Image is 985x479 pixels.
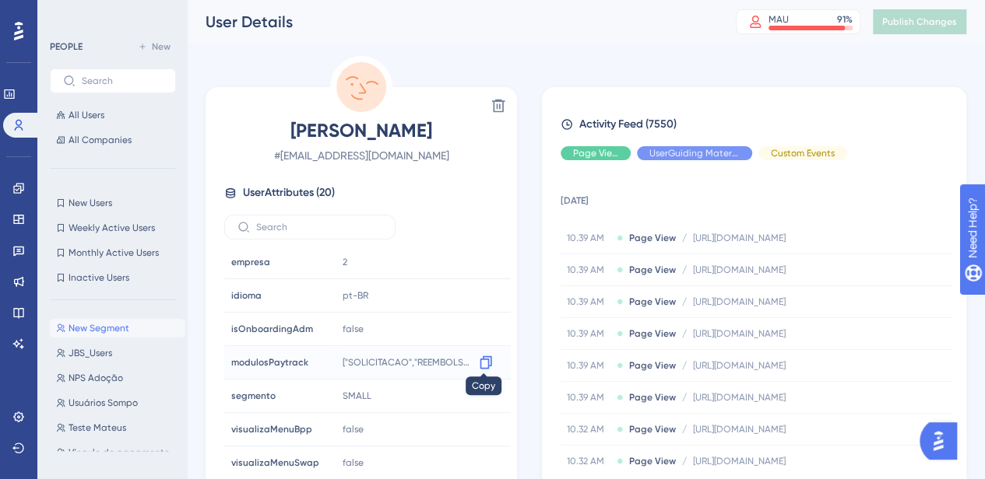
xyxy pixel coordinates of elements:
span: SMALL [343,390,371,402]
span: [URL][DOMAIN_NAME] [693,295,786,308]
div: MAU [769,13,789,26]
span: Page View [573,147,618,159]
span: / [682,264,687,276]
span: Page View [629,455,676,467]
span: / [682,423,687,435]
span: / [682,359,687,372]
span: All Companies [69,134,132,146]
span: [URL][DOMAIN_NAME] [693,232,786,244]
span: visualizaMenuBpp [231,423,312,435]
span: 2 [343,256,347,268]
span: Teste Mateus [69,421,126,434]
span: 10.39 AM [567,359,610,372]
button: NPS Adoção [50,369,185,387]
span: Publish Changes [882,16,957,28]
button: Inactive Users [50,268,176,287]
span: / [682,455,687,467]
input: Search [256,222,382,233]
span: Page View [629,327,676,340]
span: Page View [629,391,676,404]
span: isOnboardingAdm [231,323,313,335]
span: All Users [69,109,104,121]
span: Monthly Active Users [69,246,159,259]
button: Monthly Active Users [50,243,176,262]
span: JBS_Users [69,347,112,359]
span: [URL][DOMAIN_NAME] [693,391,786,404]
span: [URL][DOMAIN_NAME] [693,455,786,467]
span: / [682,232,687,244]
div: PEOPLE [50,40,83,53]
span: / [682,327,687,340]
span: [URL][DOMAIN_NAME] [693,359,786,372]
span: visualizaMenuSwap [231,456,319,469]
span: Custom Events [771,147,835,159]
span: [URL][DOMAIN_NAME] [693,264,786,276]
span: false [343,456,364,469]
span: 10.39 AM [567,295,610,308]
span: ["SOLICITACAO","REEMBOLSO","OCR","FOLLOWUP","ALTERACAO_SERVICO","CONFERIR_DESPESAS","EXPORTACAO",... [343,356,473,369]
button: All Users [50,106,176,124]
span: [URL][DOMAIN_NAME] [693,423,786,435]
span: / [682,295,687,308]
button: New [132,37,176,56]
span: Page View [629,295,676,308]
span: false [343,323,364,335]
span: [URL][DOMAIN_NAME] [693,327,786,340]
span: New Segment [69,322,129,334]
input: Search [82,75,163,86]
span: 10.39 AM [567,391,610,404]
span: Weekly Active Users [69,222,155,234]
div: 91 % [837,13,853,26]
button: New Segment [50,319,185,337]
span: 10.32 AM [567,455,610,467]
td: [DATE] [561,173,952,222]
span: User Attributes ( 20 ) [243,184,335,202]
button: Publish Changes [873,9,966,34]
span: 10.39 AM [567,232,610,244]
span: 10.32 AM [567,423,610,435]
span: Vínculo de pagamentos aos fornecedores (4 contas -admin) [69,446,179,459]
button: Teste Mateus [50,418,185,437]
span: modulosPaytrack [231,356,308,369]
span: Page View [629,359,676,372]
span: [PERSON_NAME] [224,118,498,143]
span: New [152,40,171,53]
span: / [682,391,687,404]
span: Inactive Users [69,271,129,284]
span: Need Help? [37,4,97,23]
button: JBS_Users [50,344,185,362]
div: User Details [206,11,697,33]
span: New Users [69,197,112,209]
button: New Users [50,194,176,212]
button: Usuários Sompo [50,393,185,412]
span: 10.39 AM [567,264,610,276]
iframe: UserGuiding AI Assistant Launcher [920,418,966,464]
span: NPS Adoção [69,372,123,384]
span: Activity Feed (7550) [579,115,677,134]
button: Vínculo de pagamentos aos fornecedores (4 contas -admin) [50,443,185,462]
span: # [EMAIL_ADDRESS][DOMAIN_NAME] [224,146,498,165]
span: 10.39 AM [567,327,610,340]
button: Weekly Active Users [50,219,176,237]
span: Page View [629,423,676,435]
span: empresa [231,256,270,268]
span: Usuários Sompo [69,397,138,409]
span: idioma [231,289,262,302]
button: All Companies [50,131,176,149]
span: false [343,423,364,435]
span: UserGuiding Material [649,147,740,159]
span: pt-BR [343,289,368,302]
span: segmento [231,390,276,402]
span: Page View [629,232,676,244]
span: Page View [629,264,676,276]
